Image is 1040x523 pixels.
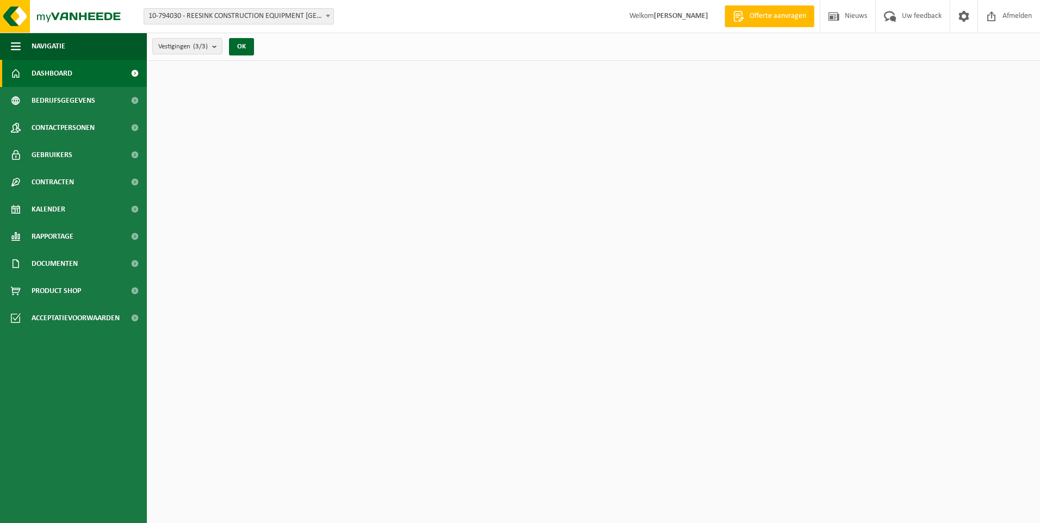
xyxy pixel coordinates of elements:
span: 10-794030 - REESINK CONSTRUCTION EQUIPMENT BELGIUM BV - HAMME [144,8,334,24]
a: Offerte aanvragen [725,5,814,27]
span: Documenten [32,250,78,277]
span: Gebruikers [32,141,72,169]
span: Offerte aanvragen [747,11,809,22]
button: OK [229,38,254,55]
span: Kalender [32,196,65,223]
span: Vestigingen [158,39,208,55]
strong: [PERSON_NAME] [654,12,708,20]
span: Acceptatievoorwaarden [32,304,120,332]
span: Contracten [32,169,74,196]
span: Product Shop [32,277,81,304]
count: (3/3) [193,43,208,50]
span: Contactpersonen [32,114,95,141]
span: 10-794030 - REESINK CONSTRUCTION EQUIPMENT BELGIUM BV - HAMME [144,9,333,24]
span: Navigatie [32,33,65,60]
span: Rapportage [32,223,73,250]
span: Dashboard [32,60,72,87]
button: Vestigingen(3/3) [152,38,222,54]
span: Bedrijfsgegevens [32,87,95,114]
